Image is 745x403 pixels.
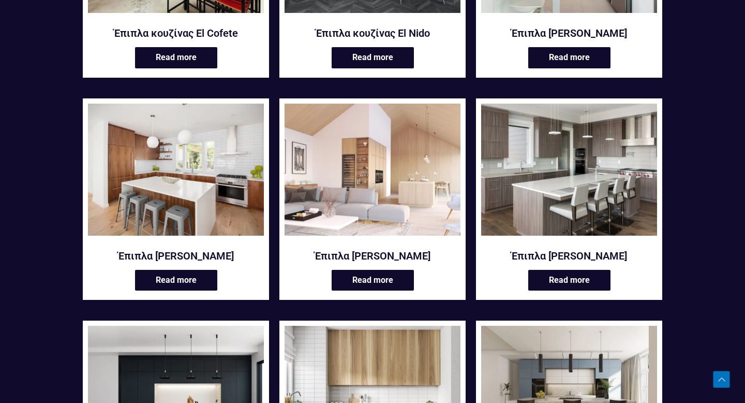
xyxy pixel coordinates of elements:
[528,47,610,68] a: Read more about “Έπιπλα κουζίνας Hoddevik”
[528,270,610,291] a: Read more about “Έπιπλα κουζίνας Kondoi”
[285,26,460,40] a: Έπιπλα κουζίνας El Nido
[285,104,460,242] a: Έπιπλα κουζίνας Kai
[135,270,217,291] a: Read more about “Έπιπλα κουζίνας Ipanema”
[332,270,414,291] a: Read more about “Έπιπλα κουζίνας Kai”
[135,47,217,68] a: Read more about “Έπιπλα κουζίνας El Cofete”
[481,26,657,40] a: Έπιπλα [PERSON_NAME]
[88,104,264,242] a: Έπιπλα κουζίνας Ipanema
[285,249,460,263] a: Έπιπλα [PERSON_NAME]
[481,104,657,242] a: Έπιπλα κουζίνας Kondoi
[285,104,460,236] img: Έπιπλα κουζίνας Kai
[332,47,414,68] a: Read more about “Έπιπλα κουζίνας El Nido”
[481,249,657,263] a: Έπιπλα [PERSON_NAME]
[88,26,264,40] a: Έπιπλα κουζίνας El Cofete
[88,249,264,263] a: Έπιπλα [PERSON_NAME]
